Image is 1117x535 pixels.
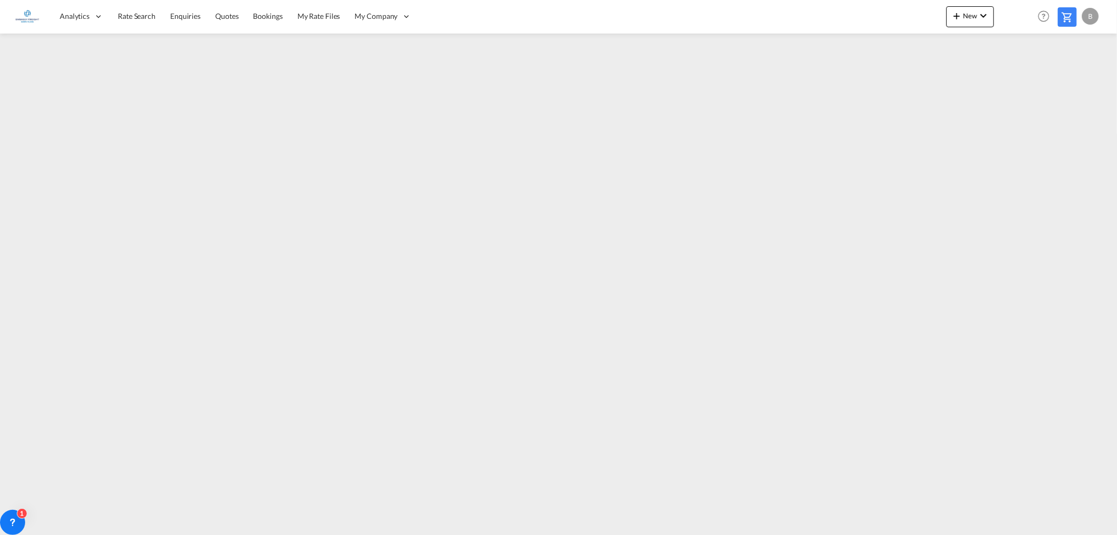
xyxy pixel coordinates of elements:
[170,12,201,20] span: Enquiries
[297,12,340,20] span: My Rate Files
[950,9,963,22] md-icon: icon-plus 400-fg
[253,12,283,20] span: Bookings
[1082,8,1099,25] div: B
[1035,7,1058,26] div: Help
[950,12,990,20] span: New
[118,12,156,20] span: Rate Search
[215,12,238,20] span: Quotes
[60,11,90,21] span: Analytics
[355,11,397,21] span: My Company
[946,6,994,27] button: icon-plus 400-fgNewicon-chevron-down
[977,9,990,22] md-icon: icon-chevron-down
[16,5,39,28] img: e1326340b7c511ef854e8d6a806141ad.jpg
[1035,7,1053,25] span: Help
